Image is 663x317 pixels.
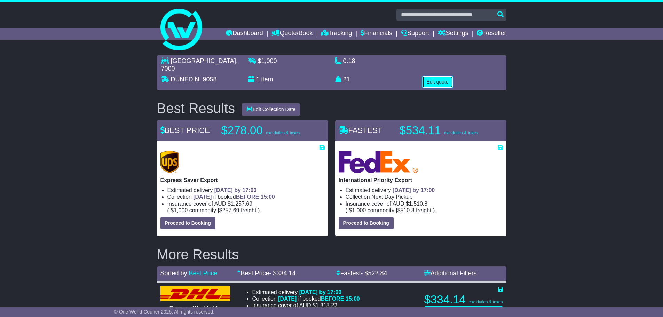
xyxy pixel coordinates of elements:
[222,207,239,213] span: 257.69
[339,151,418,173] img: FedEx Express: International Priority Export
[347,207,433,213] span: $ $
[321,296,344,302] span: BEFORE
[237,270,296,277] a: Best Price- $334.14
[438,28,468,40] a: Settings
[226,28,263,40] a: Dashboard
[361,28,392,40] a: Financials
[167,200,253,207] span: Insurance cover of AUD $
[252,289,416,295] li: Estimated delivery
[409,201,427,207] span: 1,510.8
[160,286,230,301] img: DHL: Express Worldwide Export
[189,270,218,277] a: Best Price
[199,76,217,83] span: , 9058
[346,296,360,302] span: 15:00
[252,295,416,302] li: Collection
[241,207,256,213] span: Freight
[167,193,325,200] li: Collection
[336,270,387,277] a: Fastest- $522.84
[261,194,275,200] span: 15:00
[346,193,503,200] li: Collection
[422,76,453,88] button: Edit quote
[153,101,239,116] div: Best Results
[316,302,337,308] span: 1,313.22
[160,270,187,277] span: Sorted by
[271,28,313,40] a: Quote/Book
[167,207,261,214] span: ( ).
[236,194,259,200] span: BEFORE
[160,151,179,173] img: UPS (new): Express Saver Export
[339,217,394,229] button: Proceed to Booking
[368,207,394,213] span: Commodity
[193,194,212,200] span: [DATE]
[160,217,215,229] button: Proceed to Booking
[218,207,219,213] span: |
[352,207,366,213] span: 1,000
[339,177,503,183] p: International Priority Export
[346,200,428,207] span: Insurance cover of AUD $
[400,124,487,137] p: $534.11
[266,130,300,135] span: exc duties & taxes
[221,124,308,137] p: $278.00
[277,270,296,277] span: 334.14
[214,187,257,193] span: [DATE] by 17:00
[361,270,387,277] span: - $
[343,76,350,83] span: 21
[193,194,275,200] span: if booked
[157,247,506,262] h2: More Results
[256,76,260,83] span: 1
[160,126,210,135] span: BEST PRICE
[321,28,352,40] a: Tracking
[114,309,215,315] span: © One World Courier 2025. All rights reserved.
[424,270,477,277] a: Additional Filters
[477,28,506,40] a: Reseller
[252,302,338,309] span: Insurance cover of AUD $
[169,207,258,213] span: $ $
[368,270,387,277] span: 522.84
[261,76,273,83] span: item
[167,187,325,193] li: Estimated delivery
[242,103,300,116] button: Edit Collection Date
[393,187,435,193] span: [DATE] by 17:00
[189,207,216,213] span: Commodity
[401,207,415,213] span: 510.8
[343,57,355,64] span: 0.18
[299,289,342,295] span: [DATE] by 17:00
[160,177,325,183] p: Express Saver Export
[416,207,431,213] span: Freight
[171,76,199,83] span: DUNEDIN
[424,293,503,307] p: $334.14
[258,57,277,64] span: $
[346,187,503,193] li: Estimated delivery
[401,28,429,40] a: Support
[269,270,296,277] span: - $
[371,194,412,200] span: Next Day Pickup
[339,126,382,135] span: FASTEST
[174,207,188,213] span: 1,000
[469,300,503,304] span: exc duties & taxes
[171,57,236,64] span: [GEOGRAPHIC_DATA]
[278,296,297,302] span: [DATE]
[261,57,277,64] span: 1,000
[444,130,478,135] span: exc duties & taxes
[161,57,238,72] span: , 7000
[346,207,436,214] span: ( ).
[231,201,252,207] span: 1,257.69
[278,296,360,302] span: if booked
[396,207,397,213] span: |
